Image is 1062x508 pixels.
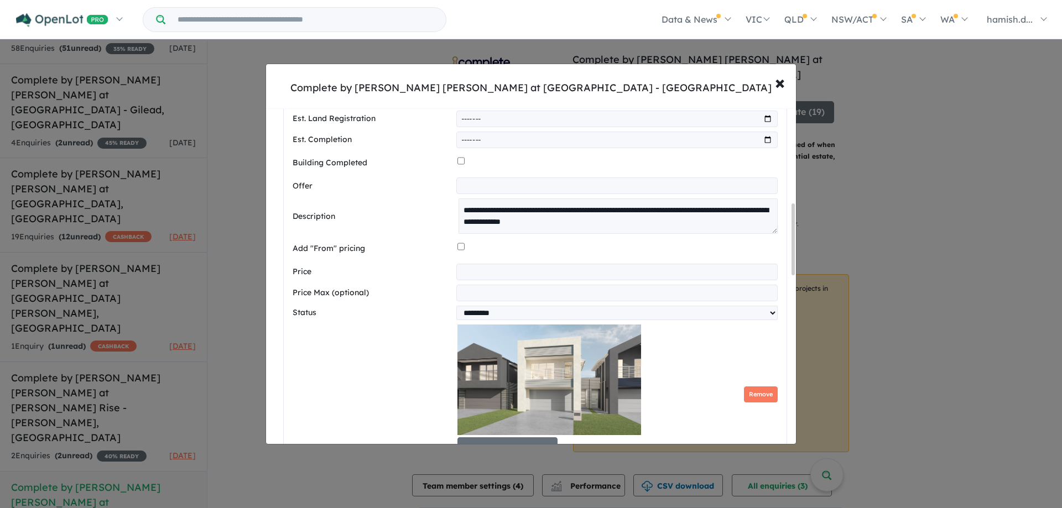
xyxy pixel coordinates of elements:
label: Status [293,306,452,320]
label: Est. Land Registration [293,112,452,125]
input: Try estate name, suburb, builder or developer [168,8,444,32]
span: × [775,70,785,94]
label: Offer [293,180,452,193]
label: Building Completed [293,156,453,170]
img: Openlot PRO Logo White [16,13,108,27]
label: Add "From" pricing [293,242,453,255]
label: Description [293,210,454,223]
label: Price [293,265,452,279]
div: Complete by [PERSON_NAME] [PERSON_NAME] at [GEOGRAPHIC_DATA] - [GEOGRAPHIC_DATA] [290,81,772,95]
span: hamish.d... [987,14,1033,25]
label: Est. Completion [293,133,452,146]
label: Price Max (optional) [293,286,452,300]
img: Complete by McDonald Jones Homes at Huntlee - North Rothbury - Lot 151 Render [457,324,641,435]
button: Remove [744,386,778,402]
button: Render [457,437,558,459]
